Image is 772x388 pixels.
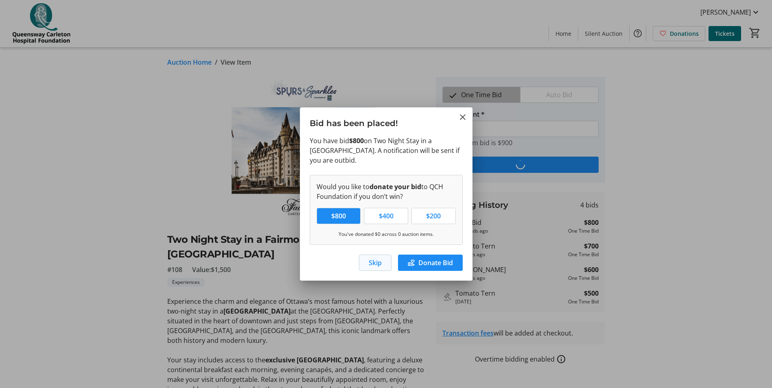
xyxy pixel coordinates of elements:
span: Donate Bid [418,258,453,268]
button: Skip [359,255,391,271]
span: Skip [369,258,382,268]
p: You have bid on Two Night Stay in a [GEOGRAPHIC_DATA]. A notification will be sent if you are out... [310,136,463,165]
strong: $800 [349,136,364,145]
span: $800 [326,211,351,221]
h3: Bid has been placed! [300,107,472,135]
p: You've donated $0 across 0 auction items. [317,231,456,238]
span: $200 [421,211,446,221]
p: Would you like to to QCH Foundation if you don’t win? [317,182,456,201]
span: $400 [374,211,398,221]
button: Close [458,112,468,122]
button: Donate Bid [398,255,463,271]
strong: donate your bid [370,182,421,191]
